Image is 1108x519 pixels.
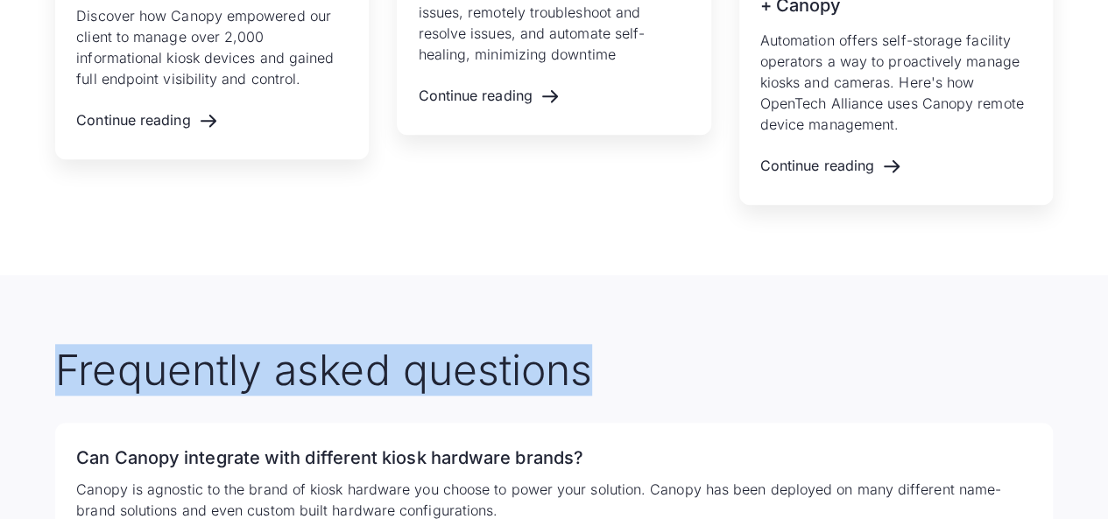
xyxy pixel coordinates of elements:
[760,30,1032,135] p: Automation offers self-storage facility operators a way to proactively manage kiosks and cameras....
[76,5,348,89] p: Discover how Canopy empowered our client to manage over 2,000 informational kiosk devices and gai...
[760,158,874,174] div: Continue reading
[418,88,532,104] div: Continue reading
[76,444,1032,472] h3: Can Canopy integrate with different kiosk hardware brands?
[76,112,190,129] div: Continue reading
[55,345,1053,396] h2: Frequently asked questions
